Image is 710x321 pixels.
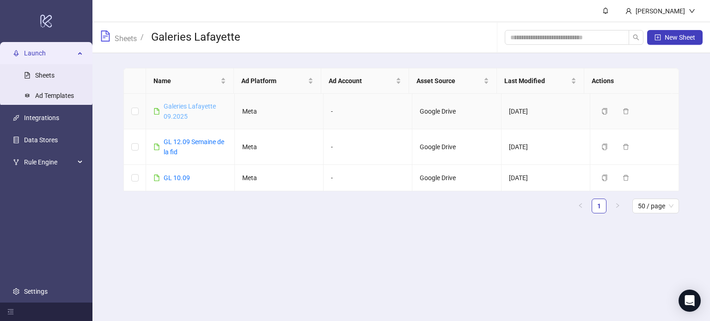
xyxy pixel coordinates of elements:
span: plus-square [655,34,661,41]
a: 1 [592,199,606,213]
span: search [633,34,639,41]
th: Ad Platform [234,68,322,94]
span: rocket [13,50,19,56]
a: Data Stores [24,136,58,144]
span: delete [623,144,629,150]
li: Next Page [610,199,625,213]
span: user [625,8,632,14]
button: right [610,199,625,213]
span: New Sheet [665,34,695,41]
th: Last Modified [497,68,585,94]
span: Rule Engine [24,153,75,171]
button: left [573,199,588,213]
a: Settings [24,288,48,295]
span: 50 / page [638,199,673,213]
th: Name [146,68,234,94]
div: Page Size [632,199,679,213]
button: New Sheet [647,30,703,45]
a: GL 12.09 Semaine de la fid [164,138,224,156]
a: Sheets [35,72,55,79]
td: Meta [235,129,324,165]
td: [DATE] [502,129,590,165]
span: Last Modified [504,76,569,86]
span: file [153,175,160,181]
li: 1 [592,199,606,213]
li: / [141,30,144,45]
td: Google Drive [412,129,501,165]
td: Meta [235,94,324,129]
span: down [689,8,695,14]
span: delete [623,175,629,181]
a: Sheets [113,33,139,43]
a: GL 10.09 [164,174,190,182]
span: copy [601,144,608,150]
span: Ad Account [329,76,394,86]
td: Google Drive [412,94,501,129]
span: right [615,203,620,208]
span: Ad Platform [241,76,306,86]
span: Launch [24,44,75,62]
td: Meta [235,165,324,191]
h3: Galeries Lafayette [151,30,240,45]
span: Name [153,76,219,86]
span: copy [601,175,608,181]
li: Previous Page [573,199,588,213]
div: [PERSON_NAME] [632,6,689,16]
a: Integrations [24,114,59,121]
span: file [153,108,160,115]
td: - [324,129,412,165]
th: Actions [584,68,672,94]
a: Ad Templates [35,92,74,99]
span: Asset Source [416,76,482,86]
span: file-text [100,30,111,42]
th: Ad Account [321,68,409,94]
span: fork [13,159,19,165]
td: - [324,165,412,191]
span: copy [601,108,608,115]
td: Google Drive [412,165,501,191]
span: bell [602,7,609,14]
div: Open Intercom Messenger [679,290,701,312]
td: - [324,94,412,129]
td: [DATE] [502,165,590,191]
span: delete [623,108,629,115]
td: [DATE] [502,94,590,129]
span: file [153,144,160,150]
a: Galeries Lafayette 09.2025 [164,103,216,120]
span: menu-fold [7,309,14,315]
th: Asset Source [409,68,497,94]
span: left [578,203,583,208]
